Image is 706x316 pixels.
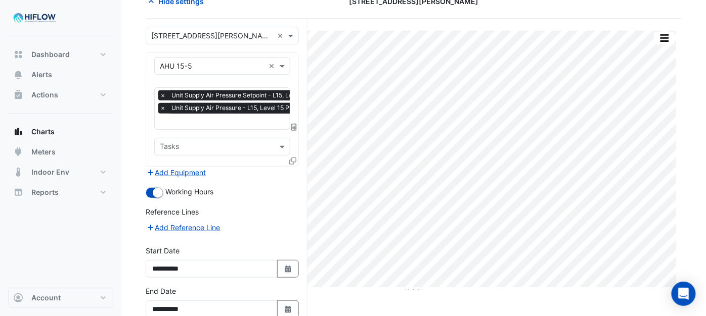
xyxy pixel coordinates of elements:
span: Clear [269,61,277,71]
img: Company Logo [12,8,58,28]
label: Reference Lines [146,206,199,217]
span: Indoor Env [31,167,69,177]
span: Unit Supply Air Pressure Setpoint - L15, Level 15 Plantroom 15-5 [169,90,358,100]
button: Meters [8,142,113,162]
fa-icon: Select Date [284,265,293,273]
span: Unit Supply Air Pressure - L15, Level 15 Plantroom 15-5 [169,103,332,113]
app-icon: Actions [13,90,23,100]
span: Dashboard [31,49,70,60]
app-icon: Dashboard [13,49,23,60]
button: Dashboard [8,44,113,65]
span: Account [31,293,61,303]
span: × [158,90,167,100]
span: Alerts [31,70,52,80]
button: Add Reference Line [146,222,221,233]
span: Choose Function [290,123,299,131]
span: Clear [277,30,286,41]
button: Indoor Env [8,162,113,182]
span: Meters [31,147,56,157]
div: Tasks [158,141,179,154]
app-icon: Charts [13,127,23,137]
button: Charts [8,122,113,142]
button: Reports [8,182,113,202]
button: Actions [8,85,113,105]
span: Charts [31,127,55,137]
button: Add Equipment [146,167,207,178]
div: Open Intercom Messenger [672,282,696,306]
span: Working Hours [165,187,213,196]
button: Account [8,288,113,308]
span: Clone Favourites and Tasks from this Equipment to other Equipment [289,156,296,165]
app-icon: Meters [13,147,23,157]
label: End Date [146,286,176,296]
span: Reports [31,187,59,197]
span: Actions [31,90,58,100]
label: Start Date [146,245,180,256]
button: More Options [654,32,675,44]
app-icon: Reports [13,187,23,197]
fa-icon: Select Date [284,305,293,313]
app-icon: Indoor Env [13,167,23,177]
app-icon: Alerts [13,70,23,80]
span: × [158,103,167,113]
button: Alerts [8,65,113,85]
